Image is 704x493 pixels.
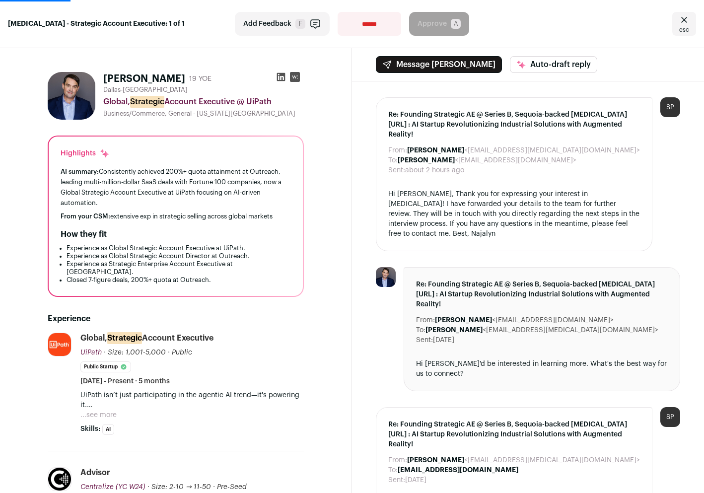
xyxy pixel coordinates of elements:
[398,157,455,164] b: [PERSON_NAME]
[405,165,464,175] dd: about 2 hours ago
[388,420,640,449] span: Re: Founding Strategic AE @ Series B, Sequoia-backed [MEDICAL_DATA][URL] : AI Startup Revolutioni...
[80,349,102,356] span: UiPath
[80,424,100,434] span: Skills:
[416,280,668,309] span: Re: Founding Strategic AE @ Series B, Sequoia-backed [MEDICAL_DATA][URL] : AI Startup Revolutioni...
[48,468,71,491] img: 9326eceb95bccfa375651ca0a99cfdc47f7a4a3de7d4eb79ef3df36433f5b491.png
[416,315,435,325] dt: From:
[103,96,304,108] div: Global, Account Executive @ UiPath
[61,213,110,219] span: From your CSM:
[660,407,680,427] div: SP
[48,72,95,120] img: 4daf0197f1148497a8b5e1ddcf11f2e078821ce1cfe7db2fcdf7252b901c4823.jpg
[172,349,192,356] span: Public
[510,56,597,73] button: Auto-draft reply
[388,165,405,175] dt: Sent:
[107,332,142,344] mark: Strategic
[147,484,211,491] span: · Size: 2-10 → 11-50
[398,467,518,474] b: [EMAIL_ADDRESS][DOMAIN_NAME]
[67,244,291,252] li: Experience as Global Strategic Account Executive at UiPath.
[672,12,696,36] a: Close
[407,457,464,464] b: [PERSON_NAME]
[407,147,464,154] b: [PERSON_NAME]
[388,145,407,155] dt: From:
[67,252,291,260] li: Experience as Global Strategic Account Director at Outreach.
[80,361,131,372] li: Public Startup
[80,333,213,344] div: Global, Account Executive
[416,335,433,345] dt: Sent:
[388,155,398,165] dt: To:
[80,484,145,491] span: Centralize (YC W24)
[48,313,304,325] h2: Experience
[8,19,185,29] strong: [MEDICAL_DATA] - Strategic Account Executive: 1 of 1
[425,327,483,334] b: [PERSON_NAME]
[433,335,454,345] dd: [DATE]
[679,26,689,34] span: esc
[61,212,291,220] div: extensive exp in strategic selling across global markets
[103,72,185,86] h1: [PERSON_NAME]
[435,315,614,325] dd: <[EMAIL_ADDRESS][DOMAIN_NAME]>
[295,19,305,29] span: F
[376,56,502,73] button: Message [PERSON_NAME]
[104,349,166,356] span: · Size: 1,001-5,000
[425,325,658,335] dd: <[EMAIL_ADDRESS][MEDICAL_DATA][DOMAIN_NAME]>
[61,168,99,175] span: AI summary:
[388,189,640,239] div: Hi [PERSON_NAME], Thank you for expressing your interest in [MEDICAL_DATA]! I have forwarded your...
[416,325,425,335] dt: To:
[67,276,291,284] li: Closed 7-figure deals, 200%+ quota at Outreach.
[61,228,107,240] h2: How they fit
[48,333,71,356] img: 01747692e15b9d7f357fc80588865942cc4d3b383c5402fe781f4a7dc4205beb.jpg
[660,97,680,117] div: SP
[416,359,668,379] div: Hi [PERSON_NAME]'d be interested in learning more. What's the best way for us to connect?
[80,410,117,420] button: ...see more
[189,74,211,84] div: 19 YOE
[243,19,291,29] span: Add Feedback
[102,424,114,435] li: AI
[213,482,215,492] span: ·
[407,145,640,155] dd: <[EMAIL_ADDRESS][MEDICAL_DATA][DOMAIN_NAME]>
[435,317,492,324] b: [PERSON_NAME]
[67,260,291,276] li: Experience as Strategic Enterprise Account Executive at [GEOGRAPHIC_DATA].
[398,155,576,165] dd: <[EMAIL_ADDRESS][DOMAIN_NAME]>
[217,484,247,491] span: Pre-Seed
[388,475,405,485] dt: Sent:
[388,455,407,465] dt: From:
[80,376,170,386] span: [DATE] - Present · 5 months
[407,455,640,465] dd: <[EMAIL_ADDRESS][MEDICAL_DATA][DOMAIN_NAME]>
[61,166,291,209] div: Consistently achieved 200%+ quota attainment at Outreach, leading multi-million-dollar SaaS deals...
[61,148,110,158] div: Highlights
[103,86,188,94] span: Dallas-[GEOGRAPHIC_DATA]
[376,267,396,287] img: 4daf0197f1148497a8b5e1ddcf11f2e078821ce1cfe7db2fcdf7252b901c4823.jpg
[130,96,164,108] mark: Strategic
[80,390,304,410] p: UiPath isn’t just participating in the agentic AI trend—it's powering it.
[388,110,640,140] span: Re: Founding Strategic AE @ Series B, Sequoia-backed [MEDICAL_DATA][URL] : AI Startup Revolutioni...
[405,475,426,485] dd: [DATE]
[388,465,398,475] dt: To:
[168,348,170,357] span: ·
[80,467,110,478] div: Advisor
[103,110,304,118] div: Business/Commerce, General - [US_STATE][GEOGRAPHIC_DATA]
[235,12,330,36] button: Add Feedback F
